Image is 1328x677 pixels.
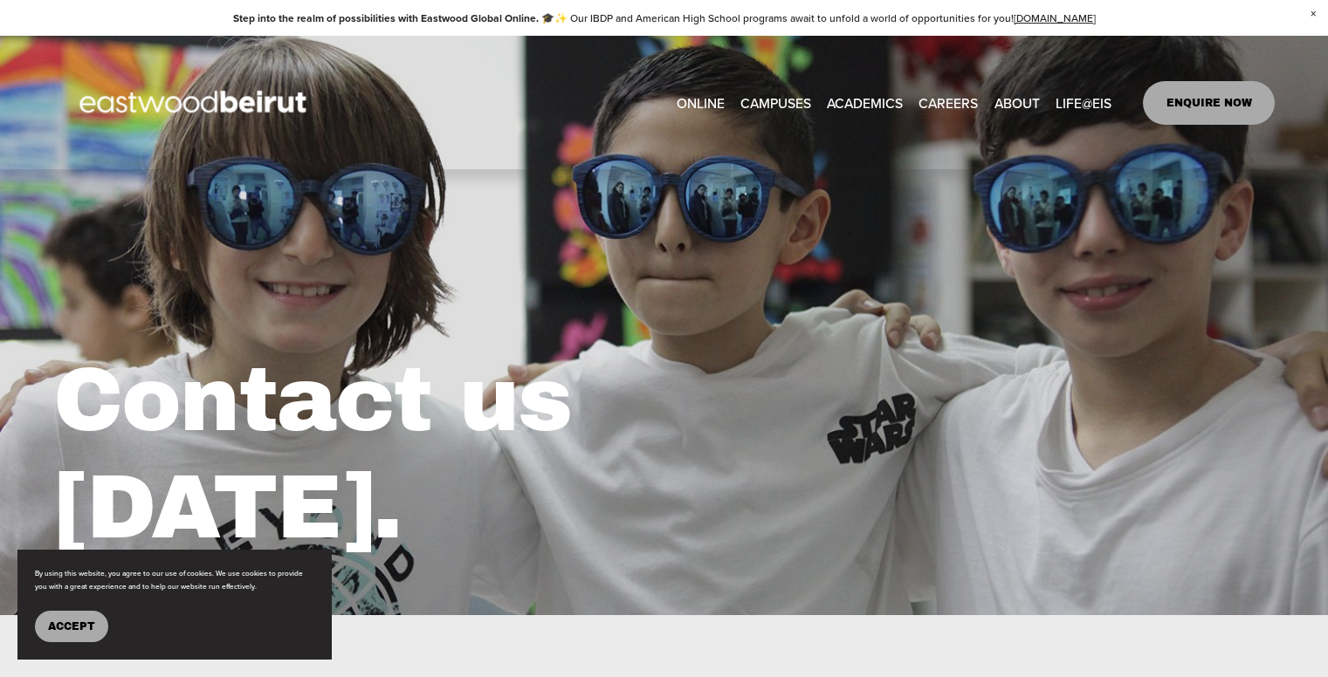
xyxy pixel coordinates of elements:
a: ENQUIRE NOW [1143,81,1275,125]
a: folder dropdown [994,89,1040,116]
span: ABOUT [994,91,1040,115]
a: CAREERS [919,89,978,116]
a: [DOMAIN_NAME] [1014,10,1096,25]
span: Accept [48,620,95,633]
a: folder dropdown [827,89,903,116]
button: Accept [35,611,108,642]
img: EastwoodIS Global Site [53,58,338,147]
a: ONLINE [677,89,725,116]
span: ACADEMICS [827,91,903,115]
span: LIFE@EIS [1056,91,1111,115]
a: folder dropdown [740,89,811,116]
section: Cookie banner [17,550,332,660]
h1: Contact us [DATE]. [53,346,967,563]
span: CAMPUSES [740,91,811,115]
a: folder dropdown [1056,89,1111,116]
p: By using this website, you agree to our use of cookies. We use cookies to provide you with a grea... [35,567,314,593]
